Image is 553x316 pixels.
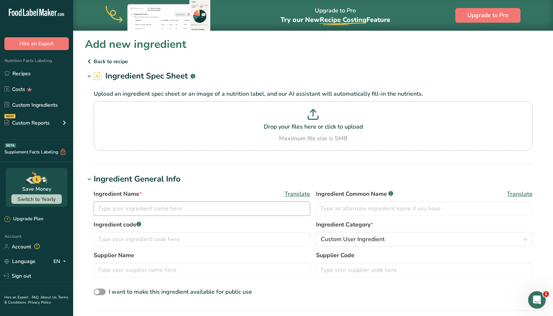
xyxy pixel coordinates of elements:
p: Back to recipe [85,57,541,66]
a: FAQ . [32,295,41,300]
h1: Add new ingredient [85,36,187,53]
div: Upgrade Plan [4,216,43,223]
span: Translate [285,190,310,198]
span: Switch to Yearly [18,196,56,203]
input: Type your ingredient name here [94,201,310,216]
label: Ingredient Category [316,220,533,229]
div: BETA [5,143,16,148]
iframe: Intercom live chat [528,291,546,309]
a: Terms & Conditions . [4,295,68,305]
span: 1 [543,291,549,297]
span: Upgrade to Pro [467,11,508,20]
div: Maximum file size is 5MB [95,134,531,143]
button: Switch to Yearly [11,194,62,204]
input: Type your supplier name here [94,263,310,277]
a: Language [4,255,35,268]
div: Custom Reports [4,119,50,127]
button: Upgrade to Pro [455,8,520,23]
div: Ingredient General Info [94,173,181,185]
p: Drop your files here or click to upload [95,122,531,131]
div: NEW [4,114,15,118]
div: Upgrade to Pro [281,0,390,31]
input: Type your supplier code here [316,263,533,277]
span: Recipe Costing [320,15,366,24]
label: Supplier Code [316,251,533,260]
span: Try our New Feature [281,15,390,24]
button: Hire an Expert [4,37,69,50]
input: Type your ingredient code here [94,232,310,247]
div: Save Money [22,185,51,193]
label: Ingredient code [94,220,310,229]
span: Custom User Ingredient [321,235,385,244]
input: Type an alternate ingredient name if you have [316,201,533,216]
a: About Us . [41,295,58,300]
p: Upload an ingredient spec sheet or an image of a nutrition label, and our AI assistant will autom... [94,90,533,98]
a: Hire an Expert . [4,295,30,300]
a: Privacy Policy [28,300,51,305]
span: I want to make this ingredient available for public use [109,288,252,296]
span: Ingredient Name [94,190,142,198]
button: Custom User Ingredient [316,232,533,247]
span: Ingredient Common Name [316,190,393,198]
div: EN [53,257,69,266]
h2: Ingredient Spec Sheet [94,70,195,82]
span: Translate [507,190,533,198]
label: Supplier Name [94,251,310,260]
